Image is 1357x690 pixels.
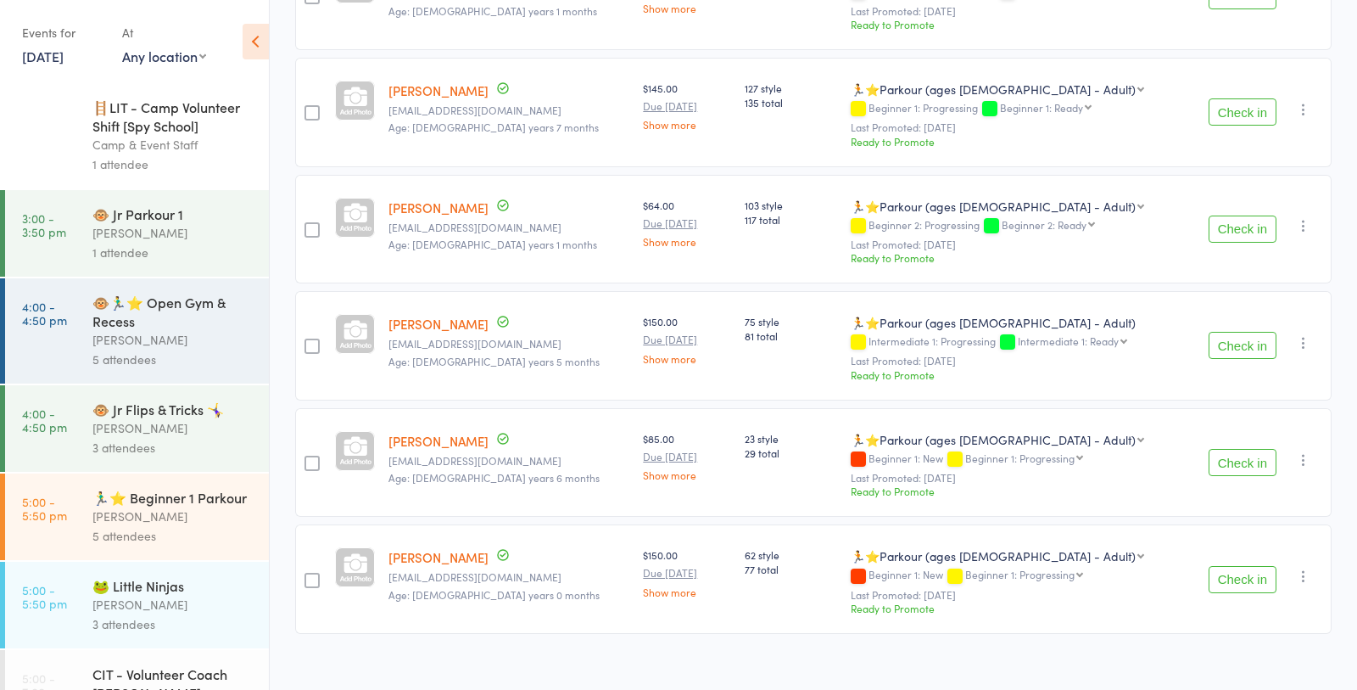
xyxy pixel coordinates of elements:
[851,5,1180,17] small: Last Promoted: [DATE]
[92,400,254,418] div: 🐵 Jr Flips & Tricks 🤸‍♀️
[851,17,1180,31] div: Ready to Promote
[388,470,600,485] span: Age: [DEMOGRAPHIC_DATA] years 6 months
[388,222,629,233] small: Mdavidn@gmail.com
[388,548,489,566] a: [PERSON_NAME]
[851,472,1180,484] small: Last Promoted: [DATE]
[388,338,629,350] small: carolsteinbrenner@yahoo.com
[388,81,489,99] a: [PERSON_NAME]
[851,547,1136,564] div: 🏃⭐Parkour (ages [DEMOGRAPHIC_DATA] - Adult)
[643,469,730,480] a: Show more
[851,198,1136,215] div: 🏃⭐Parkour (ages [DEMOGRAPHIC_DATA] - Adult)
[92,488,254,507] div: 🏃‍♂️⭐ Beginner 1 Parkour
[745,547,837,562] span: 62 style
[388,571,629,583] small: violetmoonmadrid@gmail.com
[851,569,1180,583] div: Beginner 1: New
[22,583,67,610] time: 5:00 - 5:50 pm
[643,547,730,597] div: $150.00
[388,120,599,134] span: Age: [DEMOGRAPHIC_DATA] years 7 months
[643,451,730,463] small: Due [DATE]
[745,198,837,212] span: 103 style
[851,452,1180,467] div: Beginner 1: New
[643,217,730,229] small: Due [DATE]
[22,211,66,238] time: 3:00 - 3:50 pm
[745,431,837,446] span: 23 style
[122,19,206,47] div: At
[92,614,254,634] div: 3 attendees
[851,601,1180,615] div: Ready to Promote
[92,135,254,154] div: Camp & Event Staff
[745,95,837,109] span: 135 total
[745,314,837,328] span: 75 style
[388,587,600,602] span: Age: [DEMOGRAPHIC_DATA] years 0 months
[92,507,254,526] div: [PERSON_NAME]
[388,455,629,467] small: reneemvause@gmail.com
[1209,449,1276,476] button: Check in
[851,355,1180,367] small: Last Promoted: [DATE]
[388,354,600,368] span: Age: [DEMOGRAPHIC_DATA] years 5 months
[388,199,489,216] a: [PERSON_NAME]
[643,119,730,130] a: Show more
[643,334,730,345] small: Due [DATE]
[745,328,837,343] span: 81 total
[92,223,254,243] div: [PERSON_NAME]
[965,569,1075,580] div: Beginner 1: Progressing
[1018,335,1119,346] div: Intermediate 1: Ready
[851,314,1180,331] div: 🏃⭐Parkour (ages [DEMOGRAPHIC_DATA] - Adult)
[745,212,837,227] span: 117 total
[92,243,254,262] div: 1 attendee
[643,567,730,579] small: Due [DATE]
[92,438,254,457] div: 3 attendees
[1209,216,1276,243] button: Check in
[388,432,489,450] a: [PERSON_NAME]
[92,526,254,546] div: 5 attendees
[5,562,269,648] a: 5:00 -5:50 pm🐸 Little Ninjas[PERSON_NAME]3 attendees
[92,595,254,614] div: [PERSON_NAME]
[851,589,1180,601] small: Last Promoted: [DATE]
[745,562,837,576] span: 77 total
[643,586,730,597] a: Show more
[1000,102,1083,113] div: Beginner 1: Ready
[745,446,837,460] span: 29 total
[643,81,730,130] div: $145.00
[22,300,67,327] time: 4:00 - 4:50 pm
[851,121,1180,133] small: Last Promoted: [DATE]
[92,576,254,595] div: 🐸 Little Ninjas
[1209,566,1276,593] button: Check in
[1209,332,1276,359] button: Check in
[851,219,1180,233] div: Beginner 2: Progressing
[22,495,67,522] time: 5:00 - 5:50 pm
[92,205,254,223] div: 🐵 Jr Parkour 1
[851,431,1136,448] div: 🏃⭐Parkour (ages [DEMOGRAPHIC_DATA] - Adult)
[851,484,1180,498] div: Ready to Promote
[745,81,837,95] span: 127 style
[92,418,254,438] div: [PERSON_NAME]
[851,102,1180,116] div: Beginner 1: Progressing
[22,104,64,132] time: 8:45 - 2:15 pm
[851,250,1180,265] div: Ready to Promote
[1002,219,1086,230] div: Beginner 2: Ready
[92,350,254,369] div: 5 attendees
[122,47,206,65] div: Any location
[22,407,67,434] time: 4:00 - 4:50 pm
[5,474,269,560] a: 5:00 -5:50 pm🏃‍♂️⭐ Beginner 1 Parkour[PERSON_NAME]5 attendees
[388,315,489,333] a: [PERSON_NAME]
[851,367,1180,382] div: Ready to Promote
[643,100,730,112] small: Due [DATE]
[851,335,1180,350] div: Intermediate 1: Progressing
[92,154,254,174] div: 1 attendee
[965,452,1075,463] div: Beginner 1: Progressing
[5,278,269,384] a: 4:00 -4:50 pm🐵🏃‍♂️⭐ Open Gym & Recess[PERSON_NAME]5 attendees
[5,190,269,277] a: 3:00 -3:50 pm🐵 Jr Parkour 1[PERSON_NAME]1 attendee
[643,431,730,480] div: $85.00
[22,19,105,47] div: Events for
[643,236,730,247] a: Show more
[388,3,597,18] span: Age: [DEMOGRAPHIC_DATA] years 1 months
[22,47,64,65] a: [DATE]
[643,314,730,363] div: $150.00
[643,353,730,364] a: Show more
[851,238,1180,250] small: Last Promoted: [DATE]
[5,385,269,472] a: 4:00 -4:50 pm🐵 Jr Flips & Tricks 🤸‍♀️[PERSON_NAME]3 attendees
[92,330,254,350] div: [PERSON_NAME]
[92,98,254,135] div: 🪜LIT - Camp Volunteer Shift [Spy School]
[643,3,730,14] a: Show more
